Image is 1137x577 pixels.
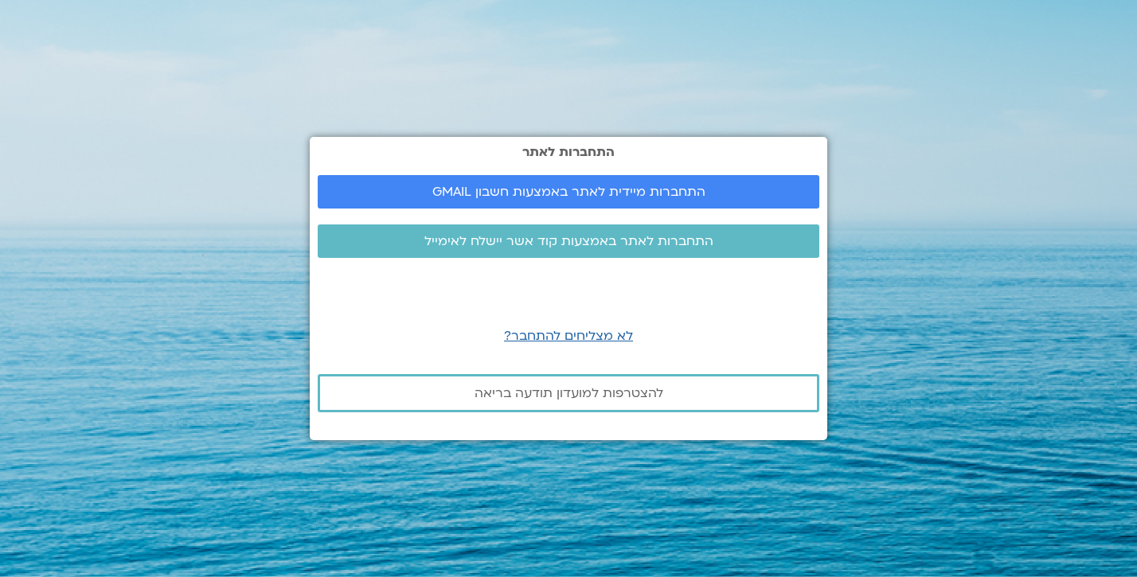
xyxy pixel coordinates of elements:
[318,224,819,258] a: התחברות לאתר באמצעות קוד אשר יישלח לאימייל
[318,175,819,209] a: התחברות מיידית לאתר באמצעות חשבון GMAIL
[318,145,819,159] h2: התחברות לאתר
[424,234,713,248] span: התחברות לאתר באמצעות קוד אשר יישלח לאימייל
[318,374,819,412] a: להצטרפות למועדון תודעה בריאה
[432,185,705,199] span: התחברות מיידית לאתר באמצעות חשבון GMAIL
[504,327,633,345] a: לא מצליחים להתחבר?
[475,386,663,400] span: להצטרפות למועדון תודעה בריאה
